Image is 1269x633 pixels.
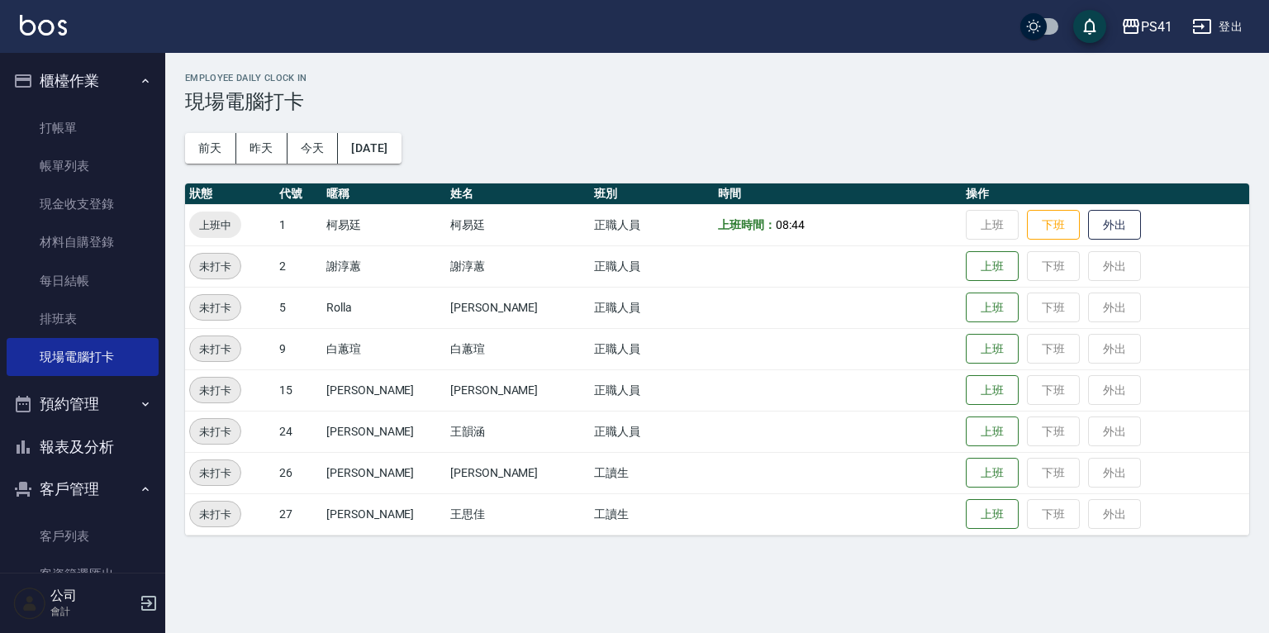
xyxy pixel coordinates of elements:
td: [PERSON_NAME] [322,452,446,493]
span: 未打卡 [190,464,240,482]
a: 打帳單 [7,109,159,147]
td: 謝淳蕙 [322,245,446,287]
td: 26 [275,452,322,493]
td: 正職人員 [590,369,714,411]
td: 白蕙瑄 [446,328,590,369]
button: 今天 [288,133,339,164]
span: 未打卡 [190,423,240,440]
button: 報表及分析 [7,426,159,469]
button: 上班 [966,375,1019,406]
td: 9 [275,328,322,369]
a: 客戶列表 [7,517,159,555]
td: 5 [275,287,322,328]
th: 姓名 [446,183,590,205]
button: 上班 [966,458,1019,488]
th: 班別 [590,183,714,205]
button: 客戶管理 [7,468,159,511]
button: 登出 [1186,12,1249,42]
a: 排班表 [7,300,159,338]
a: 帳單列表 [7,147,159,185]
th: 代號 [275,183,322,205]
td: 王思佳 [446,493,590,535]
a: 客資篩選匯出 [7,555,159,593]
td: 2 [275,245,322,287]
a: 每日結帳 [7,262,159,300]
button: 上班 [966,416,1019,447]
div: PS41 [1141,17,1172,37]
th: 操作 [962,183,1249,205]
td: 工讀生 [590,493,714,535]
h5: 公司 [50,588,135,604]
td: 柯易廷 [322,204,446,245]
td: [PERSON_NAME] [446,287,590,328]
h2: Employee Daily Clock In [185,73,1249,83]
td: 1 [275,204,322,245]
td: 王韻涵 [446,411,590,452]
span: 08:44 [776,218,805,231]
a: 材料自購登錄 [7,223,159,261]
button: 預約管理 [7,383,159,426]
span: 未打卡 [190,299,240,316]
button: 前天 [185,133,236,164]
td: 工讀生 [590,452,714,493]
img: Logo [20,15,67,36]
img: Person [13,587,46,620]
td: 27 [275,493,322,535]
button: [DATE] [338,133,401,164]
td: 柯易廷 [446,204,590,245]
button: 櫃檯作業 [7,59,159,102]
td: [PERSON_NAME] [446,452,590,493]
span: 未打卡 [190,382,240,399]
td: 24 [275,411,322,452]
td: [PERSON_NAME] [322,369,446,411]
span: 上班中 [189,217,241,234]
td: 正職人員 [590,245,714,287]
td: 正職人員 [590,287,714,328]
button: save [1073,10,1106,43]
td: 正職人員 [590,204,714,245]
td: 正職人員 [590,411,714,452]
td: [PERSON_NAME] [322,493,446,535]
td: 15 [275,369,322,411]
td: 謝淳蕙 [446,245,590,287]
th: 狀態 [185,183,275,205]
td: [PERSON_NAME] [322,411,446,452]
button: 上班 [966,293,1019,323]
span: 未打卡 [190,258,240,275]
span: 未打卡 [190,506,240,523]
b: 上班時間： [718,218,776,231]
td: 白蕙瑄 [322,328,446,369]
td: [PERSON_NAME] [446,369,590,411]
td: 正職人員 [590,328,714,369]
button: PS41 [1115,10,1179,44]
th: 時間 [714,183,962,205]
button: 下班 [1027,210,1080,240]
a: 現金收支登錄 [7,185,159,223]
a: 現場電腦打卡 [7,338,159,376]
button: 外出 [1088,210,1141,240]
th: 暱稱 [322,183,446,205]
p: 會計 [50,604,135,619]
button: 上班 [966,334,1019,364]
button: 上班 [966,251,1019,282]
button: 上班 [966,499,1019,530]
td: Rolla [322,287,446,328]
button: 昨天 [236,133,288,164]
span: 未打卡 [190,340,240,358]
h3: 現場電腦打卡 [185,90,1249,113]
